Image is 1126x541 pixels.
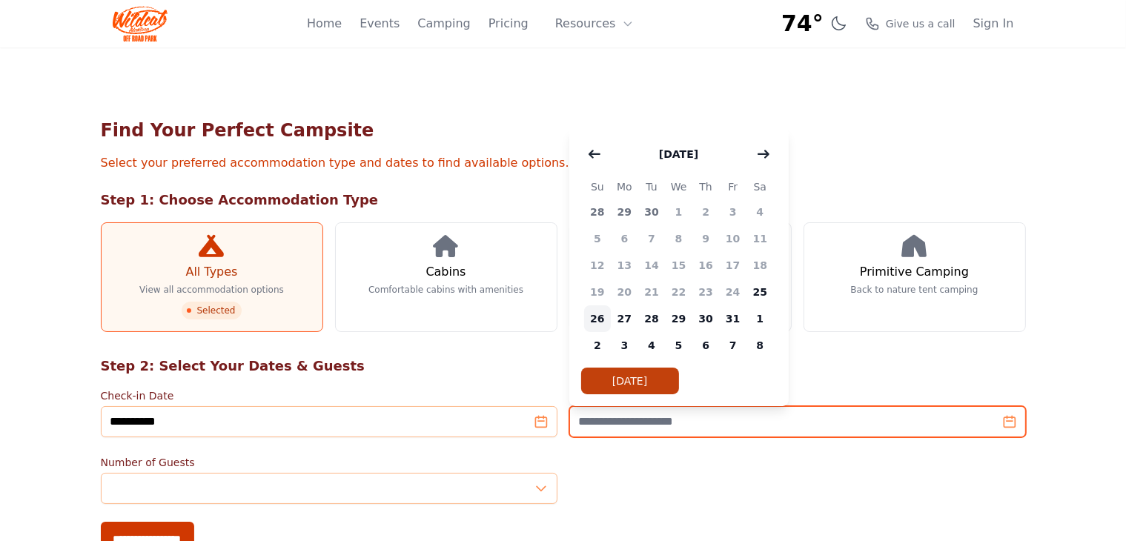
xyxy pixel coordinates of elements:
[692,332,720,359] span: 6
[489,15,529,33] a: Pricing
[719,199,746,225] span: 3
[584,279,612,305] span: 19
[584,178,612,196] span: Su
[101,222,323,332] a: All Types View all accommodation options Selected
[973,15,1014,33] a: Sign In
[584,199,612,225] span: 28
[101,388,557,403] label: Check-in Date
[692,252,720,279] span: 16
[335,222,557,332] a: Cabins Comfortable cabins with amenities
[611,252,638,279] span: 13
[638,332,666,359] span: 4
[851,284,978,296] p: Back to nature tent camping
[665,199,692,225] span: 1
[569,388,1026,403] label: Check-out Date
[101,190,1026,210] h2: Step 1: Choose Accommodation Type
[865,16,956,31] a: Give us a call
[139,284,284,296] p: View all accommodation options
[611,178,638,196] span: Mo
[719,332,746,359] span: 7
[746,279,774,305] span: 25
[719,178,746,196] span: Fr
[746,178,774,196] span: Sa
[692,305,720,332] span: 30
[307,15,342,33] a: Home
[638,279,666,305] span: 21
[665,332,692,359] span: 5
[611,199,638,225] span: 29
[584,332,612,359] span: 2
[611,332,638,359] span: 3
[719,279,746,305] span: 24
[781,10,824,37] span: 74°
[692,279,720,305] span: 23
[692,225,720,252] span: 9
[417,15,470,33] a: Camping
[746,252,774,279] span: 18
[611,305,638,332] span: 27
[638,225,666,252] span: 7
[425,263,466,281] h3: Cabins
[644,139,713,169] button: [DATE]
[665,178,692,196] span: We
[746,332,774,359] span: 8
[638,252,666,279] span: 14
[665,225,692,252] span: 8
[638,305,666,332] span: 28
[886,16,956,31] span: Give us a call
[692,178,720,196] span: Th
[581,368,679,394] button: [DATE]
[101,119,1026,142] h1: Find Your Perfect Campsite
[692,199,720,225] span: 2
[584,305,612,332] span: 26
[638,178,666,196] span: Tu
[182,302,241,319] span: Selected
[101,455,557,470] label: Number of Guests
[611,279,638,305] span: 20
[185,263,237,281] h3: All Types
[746,199,774,225] span: 4
[368,284,523,296] p: Comfortable cabins with amenities
[584,225,612,252] span: 5
[101,356,1026,376] h2: Step 2: Select Your Dates & Guests
[860,263,969,281] h3: Primitive Camping
[719,252,746,279] span: 17
[719,305,746,332] span: 31
[804,222,1026,332] a: Primitive Camping Back to nature tent camping
[113,6,168,42] img: Wildcat Logo
[719,225,746,252] span: 10
[546,9,643,39] button: Resources
[665,252,692,279] span: 15
[746,225,774,252] span: 11
[101,154,1026,172] p: Select your preferred accommodation type and dates to find available options.
[665,279,692,305] span: 22
[584,252,612,279] span: 12
[746,305,774,332] span: 1
[638,199,666,225] span: 30
[611,225,638,252] span: 6
[665,305,692,332] span: 29
[360,15,400,33] a: Events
